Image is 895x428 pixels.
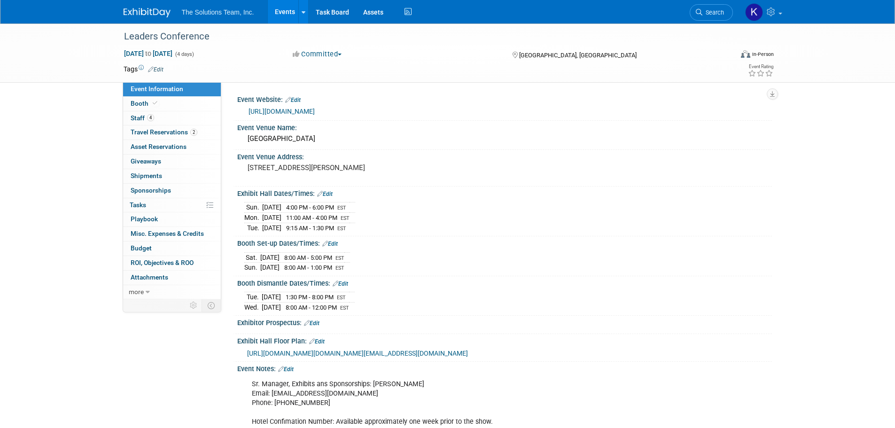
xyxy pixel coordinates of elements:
[121,28,719,45] div: Leaders Conference
[130,201,146,209] span: Tasks
[317,191,333,197] a: Edit
[335,265,344,271] span: EST
[153,101,157,106] i: Booth reservation complete
[262,302,281,312] td: [DATE]
[123,285,221,299] a: more
[186,299,202,311] td: Personalize Event Tab Strip
[182,8,254,16] span: The Solutions Team, Inc.
[123,155,221,169] a: Giveaways
[124,8,171,17] img: ExhibitDay
[237,121,772,132] div: Event Venue Name:
[124,49,173,58] span: [DATE] [DATE]
[286,225,334,232] span: 9:15 AM - 1:30 PM
[340,305,349,311] span: EST
[123,111,221,125] a: Staff4
[237,236,772,249] div: Booth Set-up Dates/Times:
[123,97,221,111] a: Booth
[131,230,204,237] span: Misc. Expenses & Credits
[286,304,337,311] span: 8:00 AM - 12:00 PM
[244,213,262,223] td: Mon.
[123,125,221,140] a: Travel Reservations2
[190,129,197,136] span: 2
[131,85,183,93] span: Event Information
[247,350,468,357] a: [URL][DOMAIN_NAME][DOMAIN_NAME][EMAIL_ADDRESS][DOMAIN_NAME]
[337,205,346,211] span: EST
[131,114,154,122] span: Staff
[341,215,350,221] span: EST
[123,198,221,212] a: Tasks
[304,320,319,327] a: Edit
[702,9,724,16] span: Search
[123,184,221,198] a: Sponsorships
[278,366,294,373] a: Edit
[262,223,281,233] td: [DATE]
[333,280,348,287] a: Edit
[286,214,337,221] span: 11:00 AM - 4:00 PM
[124,64,163,74] td: Tags
[289,49,345,59] button: Committed
[237,334,772,346] div: Exhibit Hall Floor Plan:
[244,202,262,213] td: Sun.
[337,295,346,301] span: EST
[752,51,774,58] div: In-Person
[148,66,163,73] a: Edit
[284,254,332,261] span: 8:00 AM - 5:00 PM
[249,108,315,115] a: [URL][DOMAIN_NAME]
[322,241,338,247] a: Edit
[123,82,221,96] a: Event Information
[244,263,260,272] td: Sun.
[237,150,772,162] div: Event Venue Address:
[123,169,221,183] a: Shipments
[131,187,171,194] span: Sponsorships
[519,52,637,59] span: [GEOGRAPHIC_DATA], [GEOGRAPHIC_DATA]
[244,252,260,263] td: Sat.
[123,256,221,270] a: ROI, Objectives & ROO
[131,100,159,107] span: Booth
[131,259,194,266] span: ROI, Objectives & ROO
[262,202,281,213] td: [DATE]
[237,276,772,288] div: Booth Dismantle Dates/Times:
[131,215,158,223] span: Playbook
[286,294,334,301] span: 1:30 PM - 8:00 PM
[260,263,280,272] td: [DATE]
[286,204,334,211] span: 4:00 PM - 6:00 PM
[244,223,262,233] td: Tue.
[123,271,221,285] a: Attachments
[748,64,773,69] div: Event Rating
[262,213,281,223] td: [DATE]
[244,292,262,303] td: Tue.
[123,241,221,256] a: Budget
[677,49,774,63] div: Event Format
[147,114,154,121] span: 4
[131,128,197,136] span: Travel Reservations
[337,226,346,232] span: EST
[309,338,325,345] a: Edit
[244,132,765,146] div: [GEOGRAPHIC_DATA]
[262,292,281,303] td: [DATE]
[745,3,763,21] img: Kaelon Harris
[244,302,262,312] td: Wed.
[129,288,144,296] span: more
[123,227,221,241] a: Misc. Expenses & Credits
[237,316,772,328] div: Exhibitor Prospectus:
[690,4,733,21] a: Search
[335,255,344,261] span: EST
[741,50,750,58] img: Format-Inperson.png
[131,143,187,150] span: Asset Reservations
[260,252,280,263] td: [DATE]
[131,172,162,179] span: Shipments
[237,362,772,374] div: Event Notes:
[237,93,772,105] div: Event Website:
[285,97,301,103] a: Edit
[237,187,772,199] div: Exhibit Hall Dates/Times:
[131,157,161,165] span: Giveaways
[131,244,152,252] span: Budget
[248,163,450,172] pre: [STREET_ADDRESS][PERSON_NAME]
[174,51,194,57] span: (4 days)
[131,273,168,281] span: Attachments
[144,50,153,57] span: to
[284,264,332,271] span: 8:00 AM - 1:00 PM
[123,140,221,154] a: Asset Reservations
[123,212,221,226] a: Playbook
